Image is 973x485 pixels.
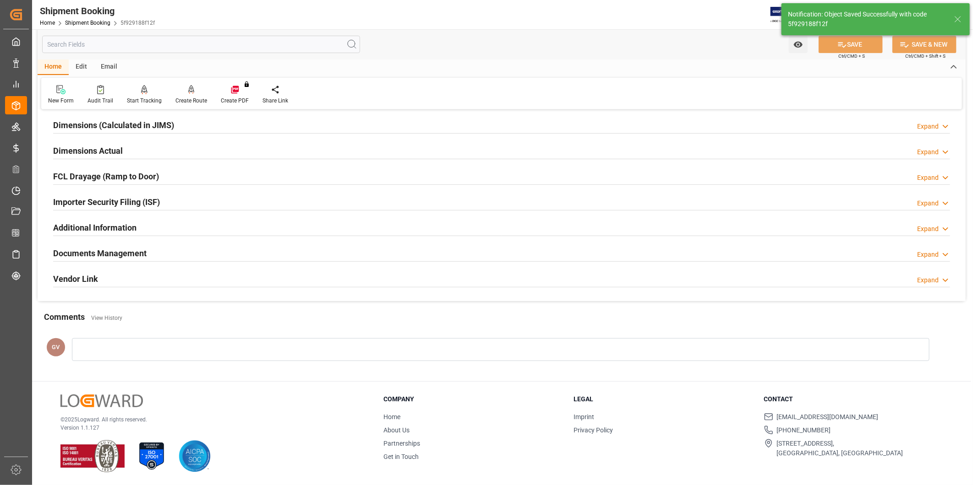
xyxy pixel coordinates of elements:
[65,20,110,26] a: Shipment Booking
[60,424,361,432] p: Version 1.1.127
[917,173,939,183] div: Expand
[127,97,162,105] div: Start Tracking
[136,440,168,472] img: ISO 27001 Certification
[69,59,94,75] div: Edit
[917,147,939,157] div: Expand
[574,426,613,434] a: Privacy Policy
[574,413,594,420] a: Imprint
[917,122,939,131] div: Expand
[905,53,946,59] span: Ctrl/CMD + Shift + S
[917,199,939,208] div: Expand
[53,247,147,259] h2: Documents Management
[917,275,939,285] div: Expand
[42,36,360,53] input: Search Fields
[53,221,137,234] h2: Additional Information
[789,36,808,53] button: open menu
[40,20,55,26] a: Home
[383,453,419,460] a: Get in Touch
[777,412,879,422] span: [EMAIL_ADDRESS][DOMAIN_NAME]
[52,344,60,350] span: GV
[175,97,207,105] div: Create Route
[771,7,802,23] img: Exertis%20JAM%20-%20Email%20Logo.jpg_1722504956.jpg
[838,53,865,59] span: Ctrl/CMD + S
[53,119,174,131] h2: Dimensions (Calculated in JIMS)
[91,315,122,321] a: View History
[917,250,939,259] div: Expand
[819,36,883,53] button: SAVE
[60,440,125,472] img: ISO 9001 & ISO 14001 Certification
[383,440,420,447] a: Partnerships
[788,10,946,29] div: Notification: Object Saved Successfully with code 5f929188f12f
[48,97,74,105] div: New Form
[892,36,957,53] button: SAVE & NEW
[383,413,400,420] a: Home
[53,145,123,157] h2: Dimensions Actual
[179,440,211,472] img: AICPA SOC
[383,426,410,434] a: About Us
[53,170,159,183] h2: FCL Drayage (Ramp to Door)
[44,311,85,323] h2: Comments
[574,394,752,404] h3: Legal
[777,426,831,435] span: [PHONE_NUMBER]
[262,97,288,105] div: Share Link
[777,439,903,458] span: [STREET_ADDRESS], [GEOGRAPHIC_DATA], [GEOGRAPHIC_DATA]
[764,394,943,404] h3: Contact
[40,4,155,18] div: Shipment Booking
[53,196,160,208] h2: Importer Security Filing (ISF)
[917,224,939,234] div: Expand
[53,273,98,285] h2: Vendor Link
[60,415,361,424] p: © 2025 Logward. All rights reserved.
[38,59,69,75] div: Home
[94,59,124,75] div: Email
[60,394,143,408] img: Logward Logo
[383,394,562,404] h3: Company
[87,97,113,105] div: Audit Trail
